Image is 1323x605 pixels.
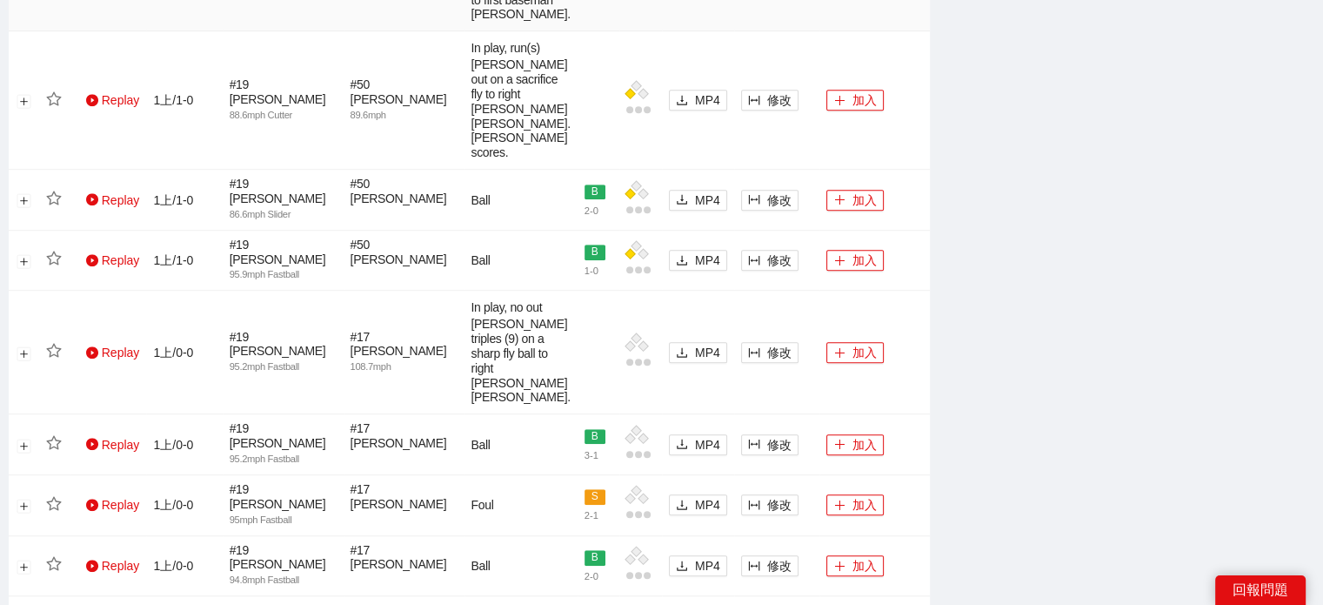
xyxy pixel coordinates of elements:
[86,559,139,573] a: Replay
[585,266,598,276] span: 1 - 0
[86,560,98,572] span: play-circle
[695,343,720,362] span: MP4
[826,190,884,211] button: plus加入
[230,421,337,466] span: # 19 [PERSON_NAME]
[153,559,193,573] span: 1 上 / 0 - 0
[230,514,292,525] span: 95 mph Fastball
[669,494,727,515] button: downloadMP4
[17,95,30,109] button: 展開行
[153,93,193,107] span: 1 上 / 1 - 0
[351,238,458,281] span: # 50 [PERSON_NAME]
[767,251,792,270] span: 修改
[351,361,391,372] span: 108.7 mph
[230,482,337,527] span: # 19 [PERSON_NAME]
[585,185,605,200] span: B
[471,300,571,404] span: In play, no out
[230,177,337,221] span: # 19 [PERSON_NAME]
[695,556,720,575] span: MP4
[17,560,30,574] button: 展開行
[86,94,98,106] span: play-circle
[230,543,337,588] span: # 19 [PERSON_NAME]
[230,110,292,120] span: 88.6 mph Cutter
[748,193,760,207] span: column-width
[86,193,98,205] span: play-circle
[669,434,727,455] button: downloadMP4
[351,77,458,122] span: # 50 [PERSON_NAME]
[351,482,458,526] span: # 17 [PERSON_NAME]
[471,498,494,512] span: Foul
[585,571,598,581] span: 2 - 0
[17,439,30,453] button: 展開行
[17,254,30,268] button: 展開行
[767,495,792,514] span: 修改
[741,190,798,211] button: column-width修改
[741,342,798,363] button: column-width修改
[833,346,845,360] span: plus
[46,251,62,266] span: star
[767,435,792,454] span: 修改
[471,253,491,267] span: Ball
[741,434,798,455] button: column-width修改
[669,342,727,363] button: downloadMP4
[833,499,845,513] span: plus
[585,489,605,505] span: S
[748,560,760,574] span: column-width
[767,91,792,110] span: 修改
[748,346,760,360] span: column-width
[833,193,845,207] span: plus
[471,41,571,159] span: In play, run(s)
[17,346,30,360] button: 展開行
[676,346,688,360] span: download
[86,438,98,450] span: play-circle
[826,494,884,515] button: plus加入
[676,193,688,207] span: download
[230,77,337,122] span: # 19 [PERSON_NAME]
[351,330,458,374] span: # 17 [PERSON_NAME]
[86,253,139,267] a: Replay
[17,500,30,514] button: 展開行
[153,346,193,360] span: 1 上 / 0 - 0
[585,429,605,445] span: B
[669,250,727,271] button: downloadMP4
[695,495,720,514] span: MP4
[741,90,798,111] button: column-width修改
[471,193,491,207] span: Ball
[46,191,62,206] span: star
[46,343,62,359] span: star
[748,438,760,452] span: column-width
[86,346,139,360] a: Replay
[46,556,62,572] span: star
[153,193,193,207] span: 1 上 / 1 - 0
[17,194,30,208] button: 展開行
[826,90,884,111] button: plus加入
[351,421,458,465] span: # 17 [PERSON_NAME]
[585,205,598,216] span: 2 - 0
[676,499,688,513] span: download
[695,251,720,270] span: MP4
[695,91,720,110] span: MP4
[833,560,845,574] span: plus
[86,499,98,511] span: play-circle
[471,438,491,452] span: Ball
[230,269,299,279] span: 95.9 mph Fastball
[676,438,688,452] span: download
[741,250,798,271] button: column-width修改
[741,555,798,576] button: column-width修改
[767,191,792,210] span: 修改
[471,559,491,573] span: Ball
[351,110,386,120] span: 89.6 mph
[826,250,884,271] button: plus加入
[748,254,760,268] span: column-width
[833,254,845,268] span: plus
[153,253,193,267] span: 1 上 / 1 - 0
[471,317,571,405] span: [PERSON_NAME] triples (9) on a sharp fly ball to right [PERSON_NAME] [PERSON_NAME].
[767,343,792,362] span: 修改
[86,93,139,107] a: Replay
[86,438,139,452] a: Replay
[676,560,688,574] span: download
[86,346,98,359] span: play-circle
[826,434,884,455] button: plus加入
[46,435,62,451] span: star
[1215,575,1306,605] div: 回報問題
[748,94,760,108] span: column-width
